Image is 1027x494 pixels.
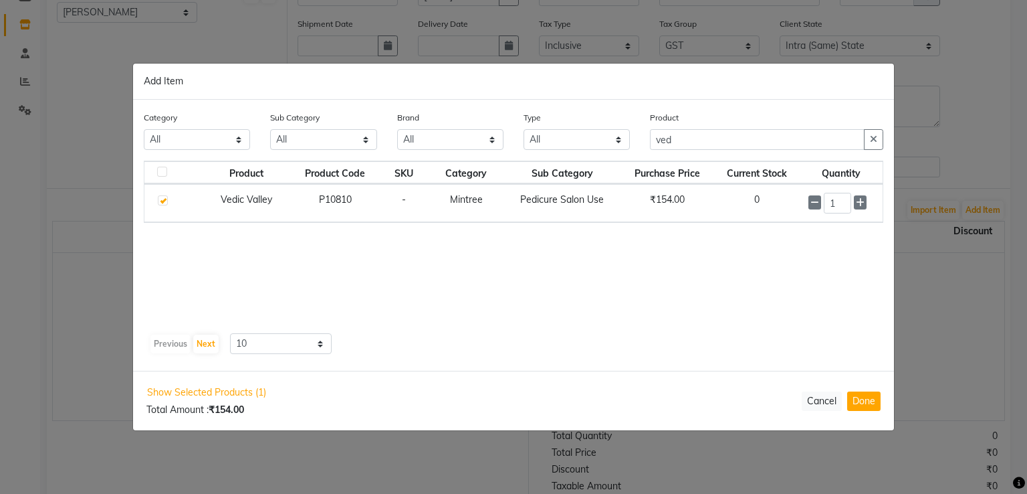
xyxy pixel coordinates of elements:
td: Mintree [429,184,503,222]
th: Product [201,161,292,184]
input: Search or Scan Product [650,129,865,150]
span: Show Selected Products (1) [146,385,267,400]
label: Brand [397,112,419,124]
th: Category [429,161,503,184]
td: 0 [713,184,800,222]
div: Add Item [133,64,894,100]
button: Next [193,335,219,353]
th: Product Code [292,161,378,184]
label: Product [650,112,679,124]
label: Category [144,112,177,124]
td: Vedic Valley [201,184,292,222]
th: Current Stock [713,161,800,184]
button: Done [847,392,881,411]
th: SKU [378,161,429,184]
td: Pedicure Salon Use [503,184,621,222]
td: P10810 [292,184,378,222]
b: ₹154.00 [209,404,244,416]
td: ₹154.00 [621,184,713,222]
span: Purchase Price [635,167,700,179]
td: - [378,184,429,222]
th: Sub Category [503,161,621,184]
span: Total Amount : [146,404,244,416]
button: Cancel [802,392,842,411]
label: Sub Category [270,112,320,124]
th: Quantity [800,161,883,184]
label: Type [524,112,541,124]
